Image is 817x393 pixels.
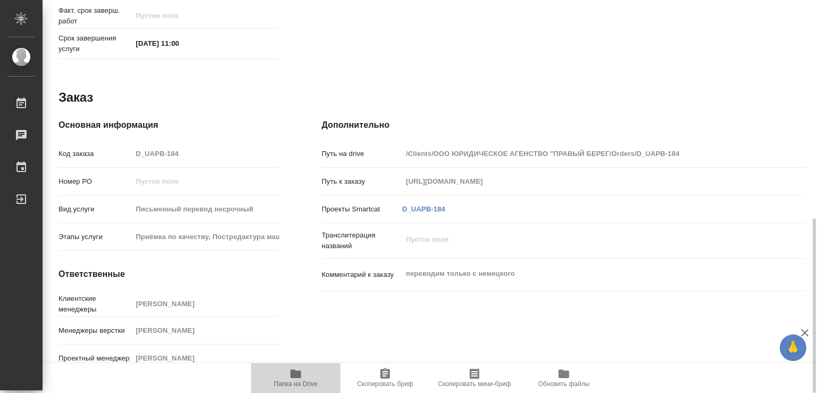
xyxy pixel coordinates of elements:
input: Пустое поле [132,146,279,161]
button: Обновить файлы [519,363,608,393]
h4: Основная информация [59,119,279,132]
p: Менеджеры верстки [59,325,132,336]
p: Факт. срок заверш. работ [59,5,132,27]
p: Срок завершения услуги [59,33,132,54]
input: Пустое поле [132,201,279,217]
button: 🙏 [780,334,806,361]
button: Скопировать мини-бриф [430,363,519,393]
p: Этапы услуги [59,232,132,242]
h2: Заказ [59,89,93,106]
input: Пустое поле [132,350,279,366]
a: D_UAPB-184 [402,205,445,213]
button: Скопировать бриф [340,363,430,393]
input: Пустое поле [132,174,279,189]
span: Папка на Drive [274,380,318,388]
p: Клиентские менеджеры [59,293,132,315]
textarea: переводим только с немецкого [402,265,765,283]
span: 🙏 [784,337,802,359]
input: Пустое поле [402,146,765,161]
h4: Ответственные [59,268,279,281]
h4: Дополнительно [322,119,805,132]
span: Скопировать мини-бриф [438,380,511,388]
p: Транслитерация названий [322,230,403,251]
input: Пустое поле [132,296,279,312]
p: Путь к заказу [322,176,403,187]
button: Папка на Drive [251,363,340,393]
p: Путь на drive [322,149,403,159]
input: Пустое поле [132,8,225,23]
p: Комментарий к заказу [322,269,403,280]
input: Пустое поле [402,174,765,189]
p: Проектный менеджер [59,353,132,364]
p: Проекты Smartcat [322,204,403,215]
input: Пустое поле [132,323,279,338]
p: Номер РО [59,176,132,187]
span: Обновить файлы [538,380,590,388]
span: Скопировать бриф [357,380,413,388]
input: ✎ Введи что-нибудь [132,36,225,51]
p: Код заказа [59,149,132,159]
input: Пустое поле [132,229,279,244]
p: Вид услуги [59,204,132,215]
